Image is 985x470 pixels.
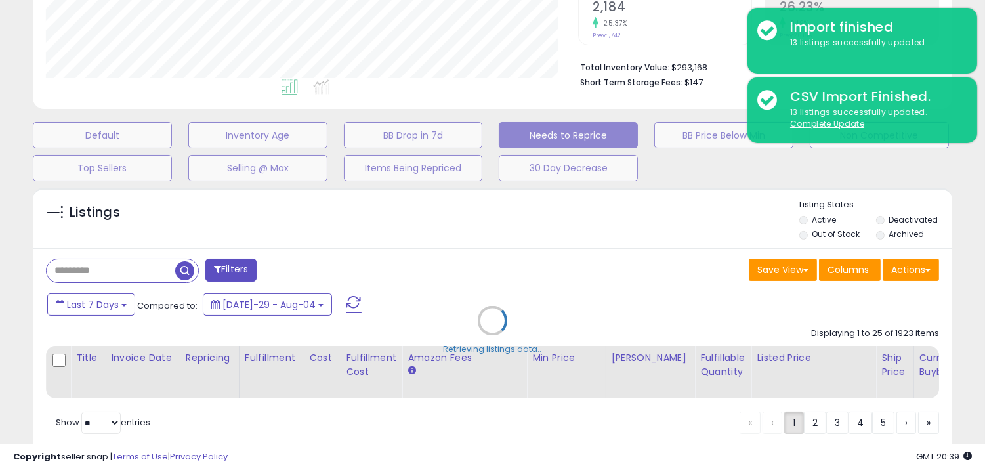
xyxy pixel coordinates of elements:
button: Needs to Reprice [499,122,638,148]
button: 30 Day Decrease [499,155,638,181]
button: Items Being Repriced [344,155,483,181]
li: $293,168 [580,58,929,74]
strong: Copyright [13,450,61,463]
small: Prev: 1,742 [593,32,621,39]
div: Import finished [780,18,967,37]
div: 13 listings successfully updated. [780,37,967,49]
small: 25.37% [598,18,627,28]
span: $147 [684,76,703,89]
div: seller snap | | [13,451,228,463]
div: Retrieving listings data.. [444,343,542,355]
u: Complete Update [790,118,864,129]
button: Default [33,122,172,148]
b: Total Inventory Value: [580,62,669,73]
button: Selling @ Max [188,155,327,181]
div: CSV Import Finished. [780,87,967,106]
button: BB Price Below Min [654,122,793,148]
button: Inventory Age [188,122,327,148]
button: Top Sellers [33,155,172,181]
button: BB Drop in 7d [344,122,483,148]
div: 13 listings successfully updated. [780,106,967,131]
b: Short Term Storage Fees: [580,77,682,88]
